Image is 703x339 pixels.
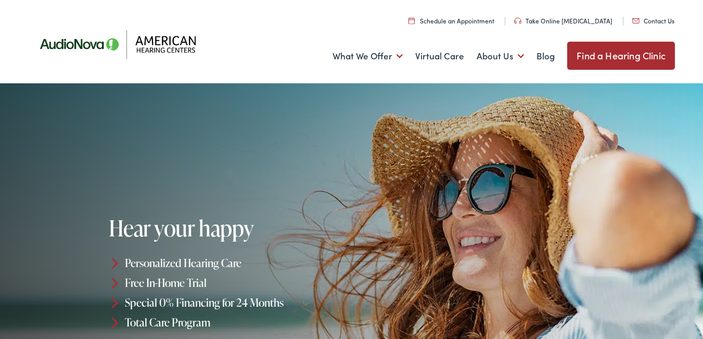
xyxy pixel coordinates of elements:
[333,37,403,76] a: What We Offer
[536,37,555,76] a: Blog
[632,16,674,25] a: Contact Us
[408,16,494,25] a: Schedule an Appointment
[477,37,524,76] a: About Us
[567,42,675,70] a: Find a Hearing Clinic
[408,17,415,24] img: utility icon
[632,18,640,23] img: utility icon
[109,253,355,273] li: Personalized Hearing Care
[109,273,355,293] li: Free In-Home Trial
[109,293,355,312] li: Special 0% Financing for 24 Months
[415,37,464,76] a: Virtual Care
[109,312,355,332] li: Total Care Program
[109,216,355,240] h1: Hear your happy
[514,18,521,24] img: utility icon
[514,16,612,25] a: Take Online [MEDICAL_DATA]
